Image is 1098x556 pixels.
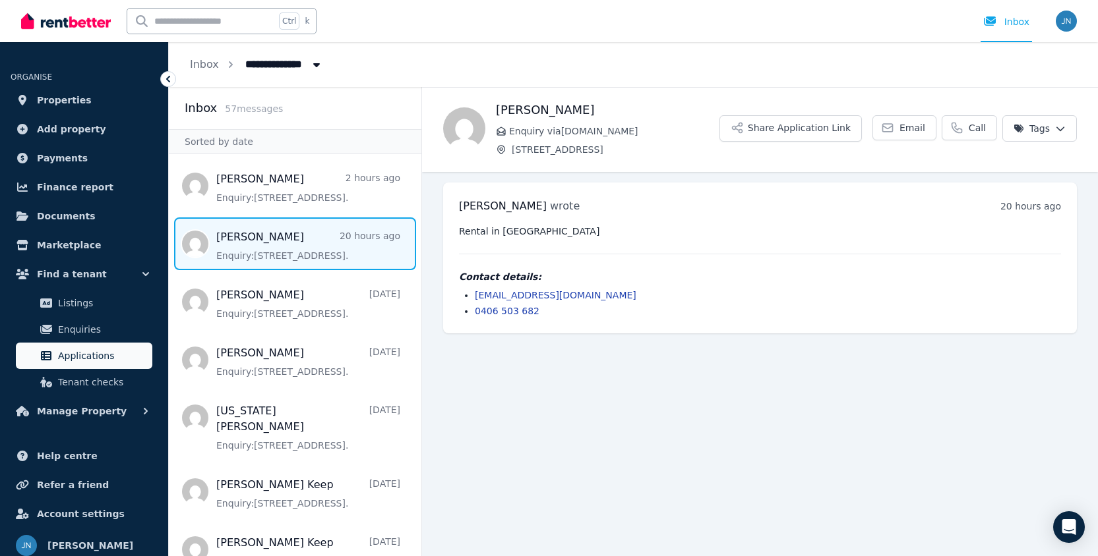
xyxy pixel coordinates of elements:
[58,295,147,311] span: Listings
[509,125,719,138] span: Enquiry via [DOMAIN_NAME]
[1002,115,1077,142] button: Tags
[459,200,547,212] span: [PERSON_NAME]
[58,348,147,364] span: Applications
[37,179,113,195] span: Finance report
[11,398,158,424] button: Manage Property
[11,261,158,287] button: Find a tenant
[11,232,158,258] a: Marketplace
[216,287,400,320] a: [PERSON_NAME][DATE]Enquiry:[STREET_ADDRESS].
[169,129,421,154] div: Sorted by date
[47,538,133,553] span: [PERSON_NAME]
[443,107,485,150] img: Norah Uluilakeba
[21,11,111,31] img: RentBetter
[16,535,37,556] img: Jason Nissen
[983,15,1029,28] div: Inbox
[459,225,1061,238] pre: Rental in [GEOGRAPHIC_DATA]
[475,290,636,300] a: [EMAIL_ADDRESS][DOMAIN_NAME]
[11,472,158,498] a: Refer a friend
[475,306,539,316] a: 0406 503 682
[37,92,92,108] span: Properties
[58,374,147,390] span: Tenant checks
[1056,11,1077,32] img: Jason Nissen
[37,506,125,522] span: Account settings
[969,121,986,134] span: Call
[185,99,217,117] h2: Inbox
[719,115,862,142] button: Share Application Link
[11,145,158,171] a: Payments
[37,237,101,253] span: Marketplace
[942,115,997,140] a: Call
[11,203,158,229] a: Documents
[305,16,309,26] span: k
[216,345,400,378] a: [PERSON_NAME][DATE]Enquiry:[STREET_ADDRESS].
[16,290,152,316] a: Listings
[11,501,158,527] a: Account settings
[225,103,283,114] span: 57 message s
[216,477,400,510] a: [PERSON_NAME] Keep[DATE]Enquiry:[STREET_ADDRESS].
[16,343,152,369] a: Applications
[512,143,719,156] span: [STREET_ADDRESS]
[216,403,400,452] a: [US_STATE][PERSON_NAME][DATE]Enquiry:[STREET_ADDRESS].
[37,448,98,464] span: Help centre
[169,42,344,87] nav: Breadcrumb
[11,87,158,113] a: Properties
[37,266,107,282] span: Find a tenant
[37,150,88,166] span: Payments
[58,321,147,337] span: Enquiries
[900,121,925,134] span: Email
[16,316,152,343] a: Enquiries
[1053,511,1085,543] div: Open Intercom Messenger
[16,369,152,395] a: Tenant checks
[550,200,580,212] span: wrote
[279,13,299,30] span: Ctrl
[1014,122,1050,135] span: Tags
[11,174,158,200] a: Finance report
[190,58,219,70] a: Inbox
[11,116,158,142] a: Add property
[11,443,158,469] a: Help centre
[872,115,936,140] a: Email
[216,171,400,204] a: [PERSON_NAME]2 hours agoEnquiry:[STREET_ADDRESS].
[37,208,96,224] span: Documents
[496,101,719,119] h1: [PERSON_NAME]
[216,229,400,262] a: [PERSON_NAME]20 hours agoEnquiry:[STREET_ADDRESS].
[37,403,127,419] span: Manage Property
[37,121,106,137] span: Add property
[459,270,1061,283] h4: Contact details:
[1000,201,1061,211] time: 20 hours ago
[37,477,109,493] span: Refer a friend
[11,72,52,82] span: ORGANISE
